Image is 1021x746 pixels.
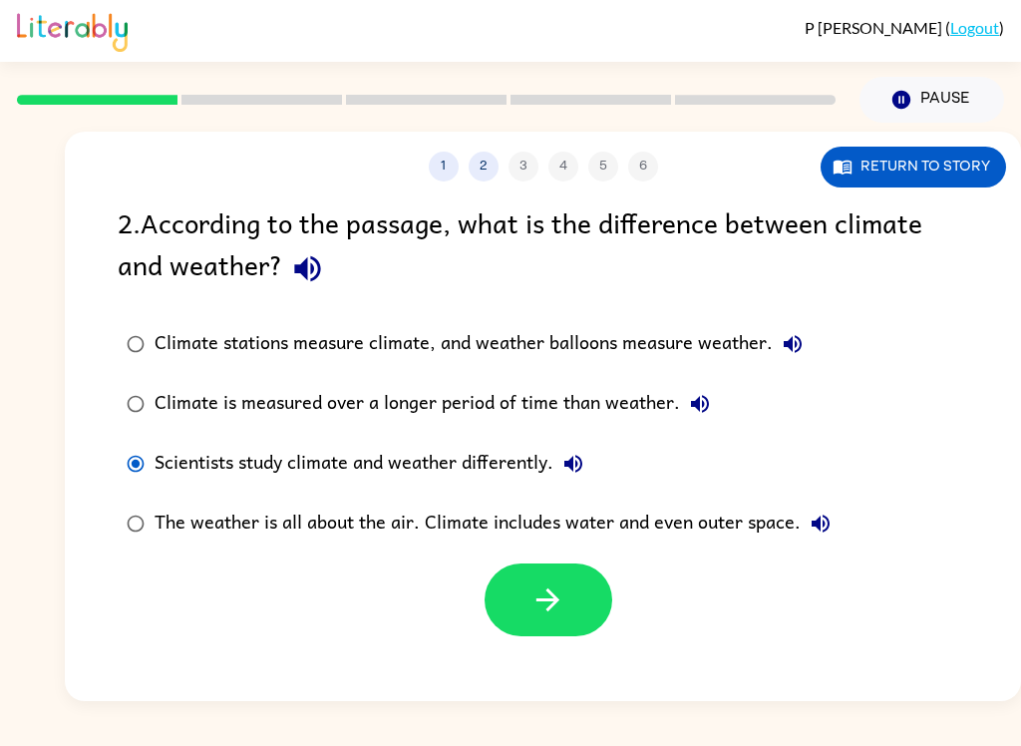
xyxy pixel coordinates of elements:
[805,18,1004,37] div: ( )
[821,147,1006,187] button: Return to story
[155,444,593,484] div: Scientists study climate and weather differently.
[773,324,813,364] button: Climate stations measure climate, and weather balloons measure weather.
[805,18,945,37] span: P [PERSON_NAME]
[469,152,499,182] button: 2
[17,8,128,52] img: Literably
[680,384,720,424] button: Climate is measured over a longer period of time than weather.
[118,201,968,294] div: 2 . According to the passage, what is the difference between climate and weather?
[859,77,1004,123] button: Pause
[155,384,720,424] div: Climate is measured over a longer period of time than weather.
[155,324,813,364] div: Climate stations measure climate, and weather balloons measure weather.
[801,504,841,544] button: The weather is all about the air. Climate includes water and even outer space.
[553,444,593,484] button: Scientists study climate and weather differently.
[155,504,841,544] div: The weather is all about the air. Climate includes water and even outer space.
[429,152,459,182] button: 1
[950,18,999,37] a: Logout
